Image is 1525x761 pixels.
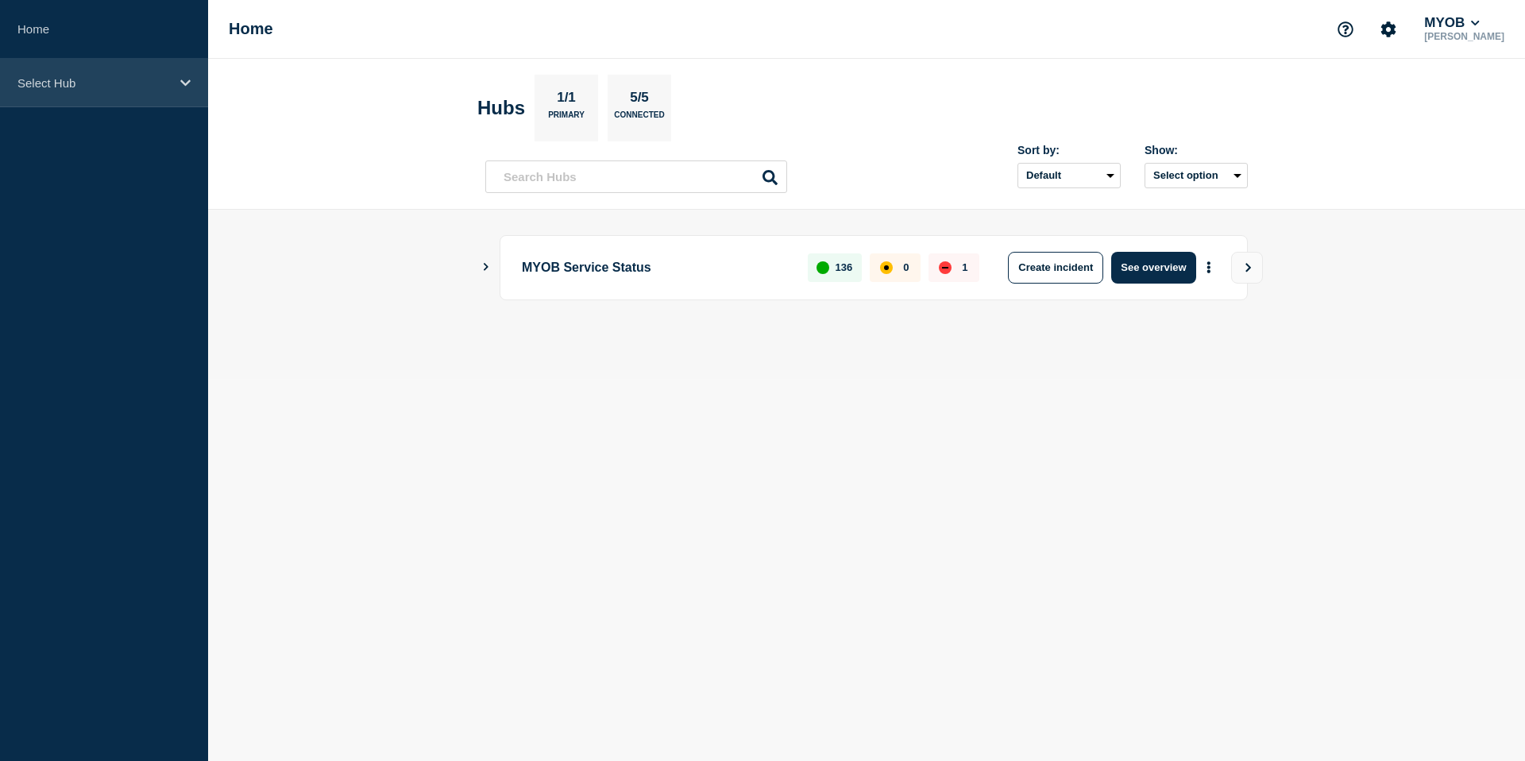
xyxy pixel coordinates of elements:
p: 1/1 [551,90,582,110]
button: Create incident [1008,252,1103,284]
button: View [1231,252,1263,284]
select: Sort by [1017,163,1121,188]
button: More actions [1199,253,1219,282]
p: [PERSON_NAME] [1421,31,1508,42]
div: up [817,261,829,274]
input: Search Hubs [485,160,787,193]
p: Select Hub [17,76,170,90]
div: Show: [1145,144,1248,156]
button: Show Connected Hubs [482,261,490,273]
p: MYOB Service Status [522,252,790,284]
div: Sort by: [1017,144,1121,156]
button: Support [1329,13,1362,46]
button: See overview [1111,252,1195,284]
p: 1 [962,261,967,273]
p: 0 [903,261,909,273]
div: down [939,261,952,274]
button: Select option [1145,163,1248,188]
h1: Home [229,20,273,38]
p: 136 [836,261,853,273]
h2: Hubs [477,97,525,119]
p: Primary [548,110,585,127]
div: affected [880,261,893,274]
button: MYOB [1421,15,1483,31]
p: 5/5 [624,90,655,110]
p: Connected [614,110,664,127]
button: Account settings [1372,13,1405,46]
